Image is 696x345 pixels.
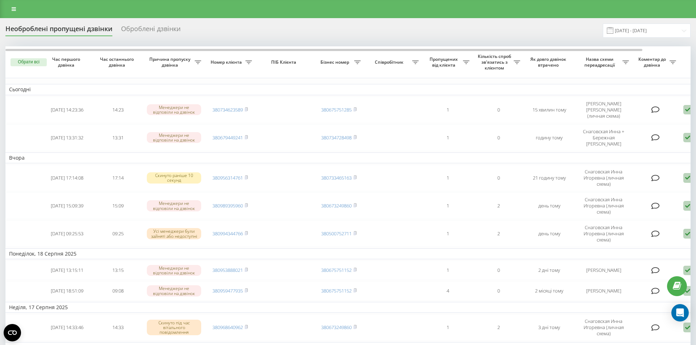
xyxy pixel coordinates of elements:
td: [DATE] 13:15:11 [42,261,92,280]
td: 2 [473,220,524,247]
span: Причина пропуску дзвінка [147,56,195,68]
td: [DATE] 14:23:36 [42,97,92,123]
td: 13:15 [92,261,143,280]
button: Open CMP widget [4,324,21,341]
a: 380673249860 [321,324,352,331]
div: Скинуто під час вітального повідомлення [147,320,201,336]
td: 17:14 [92,165,143,191]
span: ПІБ Клієнта [262,59,307,65]
td: 0 [473,281,524,300]
td: [PERSON_NAME] [575,281,633,300]
a: 380734623589 [212,106,243,113]
button: Обрати всі [11,58,47,66]
a: 380675751152 [321,287,352,294]
span: Як довго дзвінок втрачено [530,56,569,68]
a: 380679449241 [212,134,243,141]
div: Оброблені дзвінки [121,25,181,36]
a: 380734728498 [321,134,352,141]
span: Час першого дзвінка [47,56,87,68]
span: Бізнес номер [317,59,354,65]
td: 4 [422,281,473,300]
td: [DATE] 13:31:32 [42,125,92,151]
td: 1 [422,193,473,219]
td: 2 [473,193,524,219]
td: 0 [473,165,524,191]
td: 2 [473,314,524,341]
td: Снаговская Инна Игоревна (личная схема) [575,314,633,341]
span: Час останнього дзвінка [98,56,137,68]
td: годину тому [524,125,575,151]
td: 14:23 [92,97,143,123]
a: 380733465163 [321,174,352,181]
td: день тому [524,193,575,219]
div: Скинуто раніше 10 секунд [147,172,201,183]
td: 0 [473,125,524,151]
a: 380675751285 [321,106,352,113]
span: Пропущених від клієнта [426,56,463,68]
div: Менеджери не відповіли на дзвінок [147,104,201,115]
td: 3 дні тому [524,314,575,341]
a: 380968640962 [212,324,243,331]
td: 14:33 [92,314,143,341]
td: [PERSON_NAME] [575,261,633,280]
a: 380953888021 [212,267,243,273]
td: 1 [422,220,473,247]
td: 2 дні тому [524,261,575,280]
td: 1 [422,314,473,341]
span: Кількість спроб зв'язатись з клієнтом [477,54,514,71]
a: 380675751152 [321,267,352,273]
div: Необроблені пропущені дзвінки [5,25,112,36]
td: 1 [422,165,473,191]
td: 0 [473,97,524,123]
td: 15 хвилин тому [524,97,575,123]
td: 1 [422,97,473,123]
td: 1 [422,125,473,151]
td: [DATE] 15:09:39 [42,193,92,219]
td: Снаговская Инна Игоревна (личная схема) [575,193,633,219]
td: 15:09 [92,193,143,219]
div: Усі менеджери були зайняті або недоступні [147,228,201,239]
td: 09:08 [92,281,143,300]
div: Менеджери не відповіли на дзвінок [147,265,201,276]
span: Назва схеми переадресації [578,56,622,68]
td: Снаговская Инна Игоревна (личная схема) [575,220,633,247]
td: 2 місяці тому [524,281,575,300]
span: Коментар до дзвінка [636,56,670,68]
a: 380956314761 [212,174,243,181]
div: Менеджери не відповіли на дзвінок [147,132,201,143]
div: Менеджери не відповіли на дзвінок [147,200,201,211]
td: [DATE] 09:25:53 [42,220,92,247]
a: 380500752711 [321,230,352,237]
div: Open Intercom Messenger [671,304,689,321]
td: день тому [524,220,575,247]
td: 1 [422,261,473,280]
td: Снаговская Инна + Бережная [PERSON_NAME] [575,125,633,151]
td: 0 [473,261,524,280]
a: 380994344766 [212,230,243,237]
span: Співробітник [368,59,412,65]
td: [DATE] 17:14:08 [42,165,92,191]
span: Номер клієнта [208,59,245,65]
a: 380673249860 [321,202,352,209]
td: 21 годину тому [524,165,575,191]
a: 380989395960 [212,202,243,209]
td: [DATE] 18:51:09 [42,281,92,300]
div: Менеджери не відповіли на дзвінок [147,285,201,296]
a: 380959477935 [212,287,243,294]
td: [DATE] 14:33:46 [42,314,92,341]
td: Снаговская Инна Игоревна (личная схема) [575,165,633,191]
td: 13:31 [92,125,143,151]
td: [PERSON_NAME] [PERSON_NAME] (личная схема) [575,97,633,123]
td: 09:25 [92,220,143,247]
